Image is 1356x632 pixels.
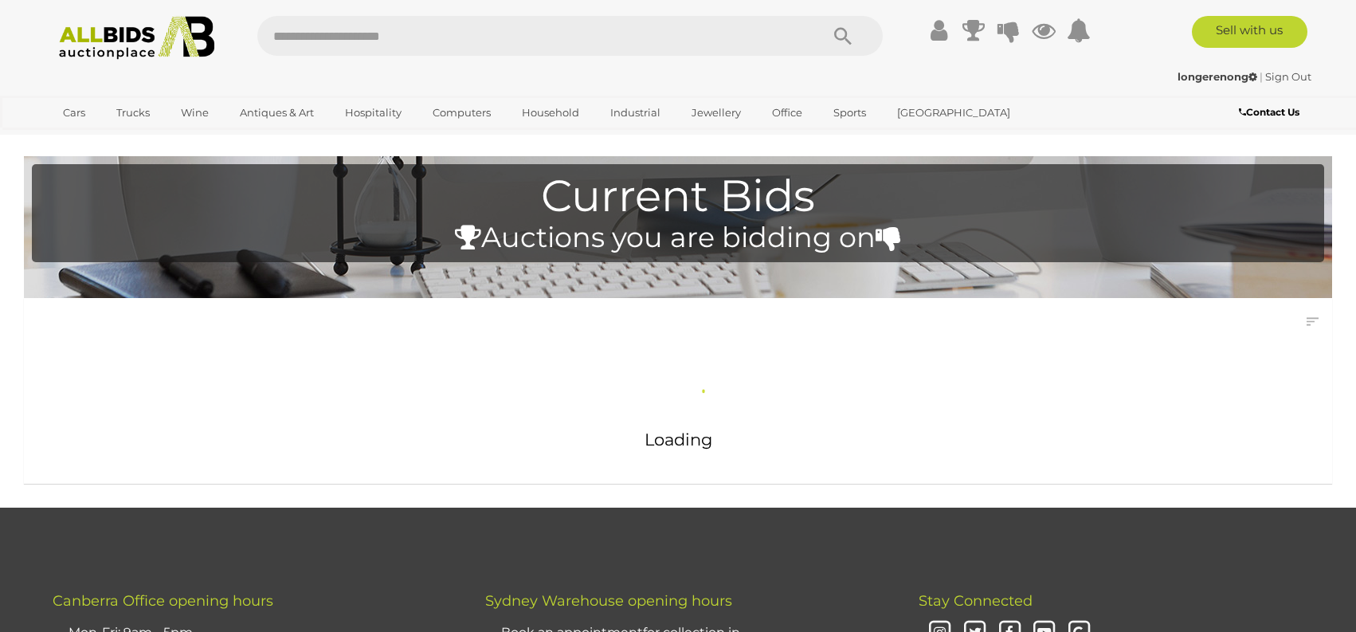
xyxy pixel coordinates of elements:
[1192,16,1307,48] a: Sell with us
[1265,70,1311,83] a: Sign Out
[53,100,96,126] a: Cars
[919,592,1033,610] span: Stay Connected
[40,222,1316,253] h4: Auctions you are bidding on
[40,172,1316,221] h1: Current Bids
[170,100,219,126] a: Wine
[422,100,501,126] a: Computers
[645,430,712,449] span: Loading
[1178,70,1260,83] a: longerenong
[53,592,273,610] span: Canberra Office opening hours
[762,100,813,126] a: Office
[600,100,671,126] a: Industrial
[485,592,732,610] span: Sydney Warehouse opening hours
[681,100,751,126] a: Jewellery
[511,100,590,126] a: Household
[50,16,223,60] img: Allbids.com.au
[823,100,876,126] a: Sports
[229,100,324,126] a: Antiques & Art
[887,100,1021,126] a: [GEOGRAPHIC_DATA]
[335,100,412,126] a: Hospitality
[1239,106,1299,118] b: Contact Us
[803,16,883,56] button: Search
[1178,70,1257,83] strong: longerenong
[1239,104,1303,121] a: Contact Us
[106,100,160,126] a: Trucks
[1260,70,1263,83] span: |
